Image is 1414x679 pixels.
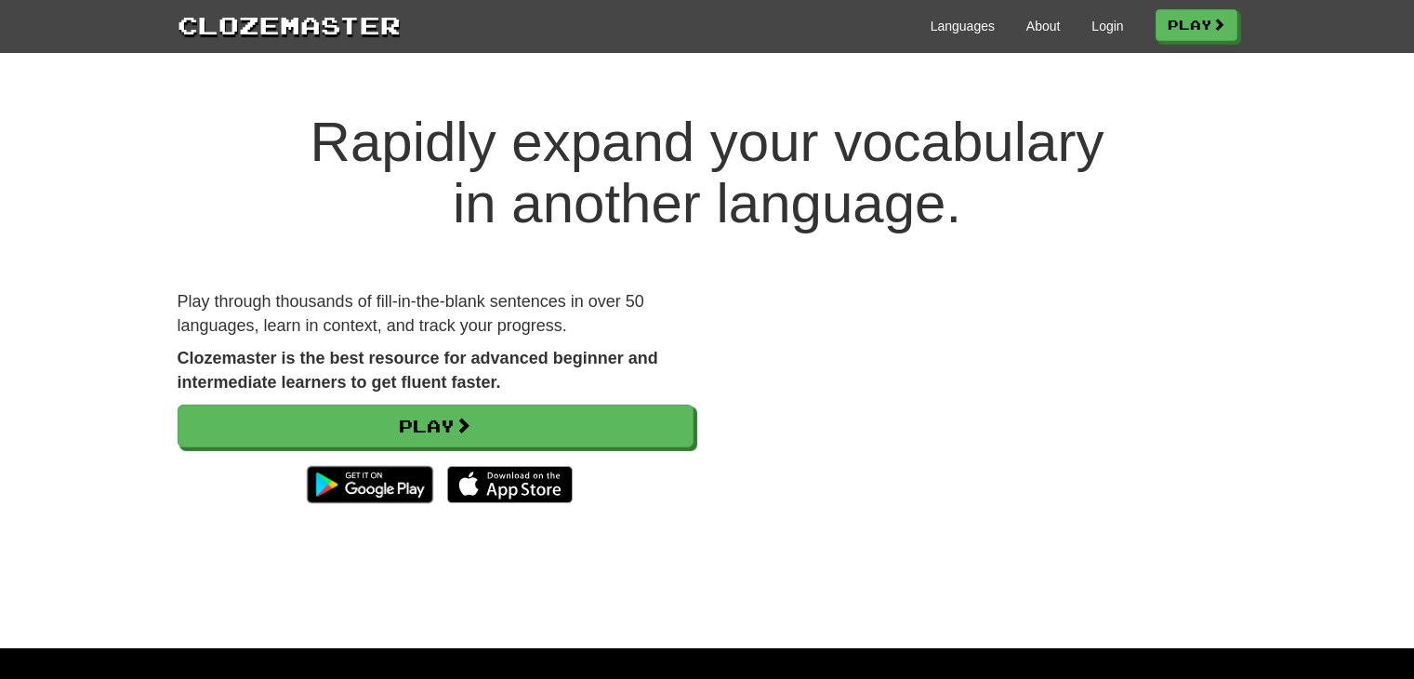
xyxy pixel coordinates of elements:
img: Get it on Google Play [297,457,442,513]
a: Languages [931,17,995,35]
a: Play [178,405,694,447]
strong: Clozemaster is the best resource for advanced beginner and intermediate learners to get fluent fa... [178,349,658,392]
p: Play through thousands of fill-in-the-blank sentences in over 50 languages, learn in context, and... [178,290,694,338]
a: Login [1091,17,1123,35]
a: Clozemaster [178,7,401,42]
img: Download_on_the_App_Store_Badge_US-UK_135x40-25178aeef6eb6b83b96f5f2d004eda3bffbb37122de64afbaef7... [447,466,573,503]
a: About [1026,17,1061,35]
a: Play [1156,9,1237,41]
